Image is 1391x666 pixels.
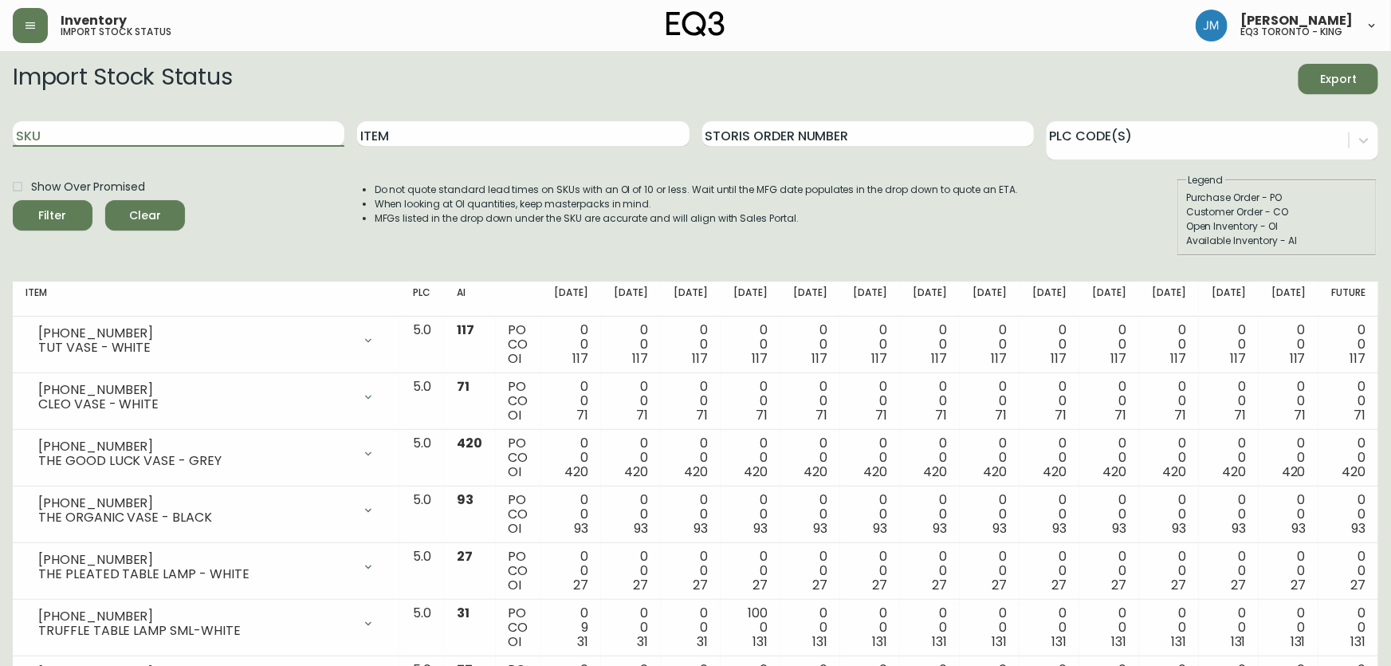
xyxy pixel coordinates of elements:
[1299,64,1378,94] button: Export
[793,493,827,536] div: 0 0
[1196,10,1228,41] img: b88646003a19a9f750de19192e969c24
[637,633,648,651] span: 31
[13,64,232,94] h2: Import Stock Status
[872,576,887,594] span: 27
[932,576,947,594] span: 27
[1290,349,1306,368] span: 117
[31,179,145,195] span: Show Over Promised
[118,206,172,226] span: Clear
[1112,519,1126,538] span: 93
[632,349,648,368] span: 117
[666,11,725,37] img: logo
[26,550,387,585] div: [PHONE_NUMBER]THE PLEATED TABLE LAMP - WHITE
[753,519,768,538] span: 93
[1079,282,1139,317] th: [DATE]
[733,493,768,536] div: 0 0
[1231,633,1246,651] span: 131
[1051,576,1067,594] span: 27
[1032,380,1067,423] div: 0 0
[815,406,827,424] span: 71
[1152,550,1186,593] div: 0 0
[756,406,768,424] span: 71
[1294,406,1306,424] span: 71
[1212,606,1246,649] div: 0 0
[1172,519,1186,538] span: 93
[973,323,1007,366] div: 0 0
[1092,606,1126,649] div: 0 0
[1282,463,1306,481] span: 420
[1051,349,1067,368] span: 117
[1342,463,1365,481] span: 420
[457,377,470,396] span: 71
[793,380,827,423] div: 0 0
[400,373,444,430] td: 5.0
[933,519,947,538] span: 93
[614,606,648,649] div: 0 0
[694,519,708,538] span: 93
[1271,550,1306,593] div: 0 0
[973,606,1007,649] div: 0 0
[804,463,827,481] span: 420
[1222,463,1246,481] span: 420
[614,436,648,479] div: 0 0
[26,493,387,528] div: [PHONE_NUMBER]THE ORGANIC VASE - BLACK
[38,609,352,624] div: [PHONE_NUMBER]
[853,436,887,479] div: 0 0
[1212,323,1246,366] div: 0 0
[1212,550,1246,593] div: 0 0
[733,436,768,479] div: 0 0
[614,323,648,366] div: 0 0
[1240,27,1342,37] h5: eq3 toronto - king
[633,576,648,594] span: 27
[1152,380,1186,423] div: 0 0
[1152,493,1186,536] div: 0 0
[1032,606,1067,649] div: 0 0
[26,436,387,471] div: [PHONE_NUMBER]THE GOOD LUCK VASE - GREY
[509,576,522,594] span: OI
[554,436,588,479] div: 0 0
[509,633,522,651] span: OI
[1350,633,1365,651] span: 131
[1092,380,1126,423] div: 0 0
[509,406,522,424] span: OI
[793,436,827,479] div: 0 0
[1232,519,1246,538] span: 93
[105,200,185,231] button: Clear
[38,439,352,454] div: [PHONE_NUMBER]
[853,550,887,593] div: 0 0
[26,380,387,415] div: [PHONE_NUMBER]CLEO VASE - WHITE
[1043,463,1067,481] span: 420
[853,606,887,649] div: 0 0
[572,349,588,368] span: 117
[1111,576,1126,594] span: 27
[614,380,648,423] div: 0 0
[375,211,1019,226] li: MFGs listed in the drop down under the SKU are accurate and will align with Sales Portal.
[634,519,648,538] span: 93
[1231,576,1246,594] span: 27
[752,349,768,368] span: 117
[1350,576,1365,594] span: 27
[913,380,947,423] div: 0 0
[457,604,470,622] span: 31
[1212,493,1246,536] div: 0 0
[1354,406,1365,424] span: 71
[1092,493,1126,536] div: 0 0
[61,27,171,37] h5: import stock status
[913,606,947,649] div: 0 0
[913,493,947,536] div: 0 0
[1174,406,1186,424] span: 71
[1152,323,1186,366] div: 0 0
[674,436,708,479] div: 0 0
[674,493,708,536] div: 0 0
[509,436,529,479] div: PO CO
[400,543,444,600] td: 5.0
[26,606,387,641] div: [PHONE_NUMBER]TRUFFLE TABLE LAMP SML-WHITE
[684,463,708,481] span: 420
[1111,633,1126,651] span: 131
[1234,406,1246,424] span: 71
[1291,633,1306,651] span: 131
[992,519,1007,538] span: 93
[1055,406,1067,424] span: 71
[992,576,1007,594] span: 27
[674,380,708,423] div: 0 0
